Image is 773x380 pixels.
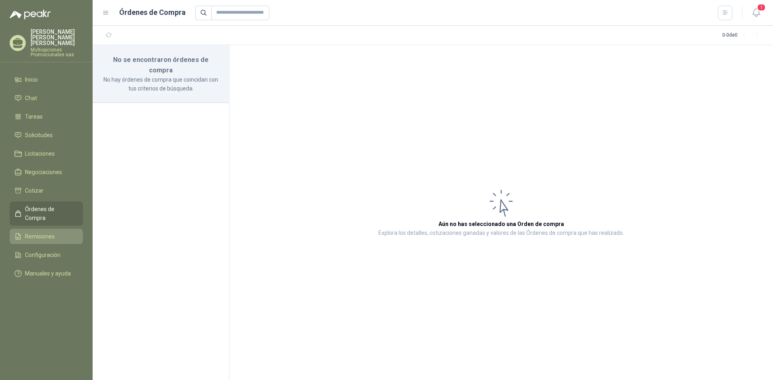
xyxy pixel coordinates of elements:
span: 1 [757,4,766,11]
button: 1 [749,6,763,20]
span: Inicio [25,75,38,84]
span: Tareas [25,112,43,121]
a: Inicio [10,72,83,87]
p: Multiopciones Promocionales sas [31,47,83,57]
h1: Órdenes de Compra [119,7,186,18]
div: 0 - 0 de 0 [722,29,763,42]
span: Licitaciones [25,149,55,158]
span: Cotizar [25,186,43,195]
a: Chat [10,90,83,106]
span: Manuales y ayuda [25,269,71,278]
a: Órdenes de Compra [10,201,83,226]
a: Negociaciones [10,164,83,180]
span: Solicitudes [25,131,53,140]
a: Remisiones [10,229,83,244]
a: Solicitudes [10,127,83,143]
h3: Aún no has seleccionado una Orden de compra [438,220,564,228]
p: No hay órdenes de compra que coincidan con tus criterios de búsqueda. [102,75,219,93]
img: Logo peakr [10,10,51,19]
h3: No se encontraron órdenes de compra [102,55,219,75]
p: Explora los detalles, cotizaciones ganadas y valores de las Órdenes de compra que has realizado. [378,228,624,238]
span: Chat [25,94,37,103]
span: Remisiones [25,232,55,241]
a: Tareas [10,109,83,124]
a: Manuales y ayuda [10,266,83,281]
span: Órdenes de Compra [25,205,75,222]
a: Cotizar [10,183,83,198]
p: [PERSON_NAME] [PERSON_NAME] [PERSON_NAME] [31,29,83,46]
a: Licitaciones [10,146,83,161]
a: Configuración [10,247,83,263]
span: Negociaciones [25,168,62,177]
span: Configuración [25,251,60,259]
